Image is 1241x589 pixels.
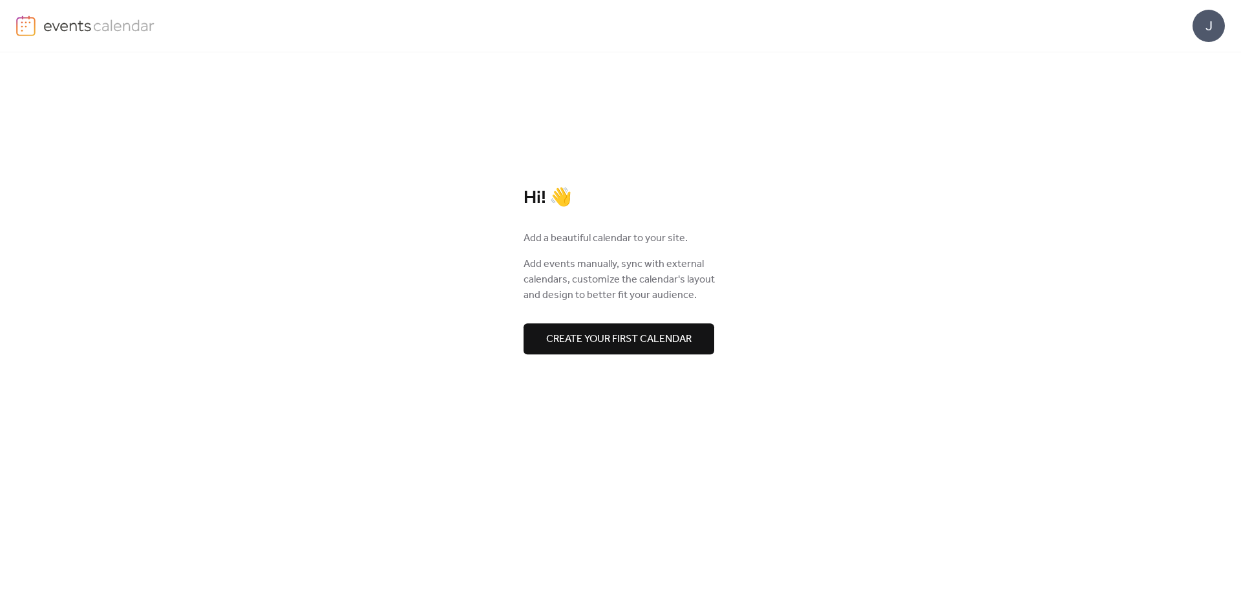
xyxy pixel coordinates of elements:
[524,257,717,303] span: Add events manually, sync with external calendars, customize the calendar's layout and design to ...
[524,231,688,246] span: Add a beautiful calendar to your site.
[16,16,36,36] img: logo
[1193,10,1225,42] div: J
[43,16,155,35] img: logo-type
[524,187,717,209] div: Hi! 👋
[524,323,714,354] button: Create your first calendar
[546,332,692,347] span: Create your first calendar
